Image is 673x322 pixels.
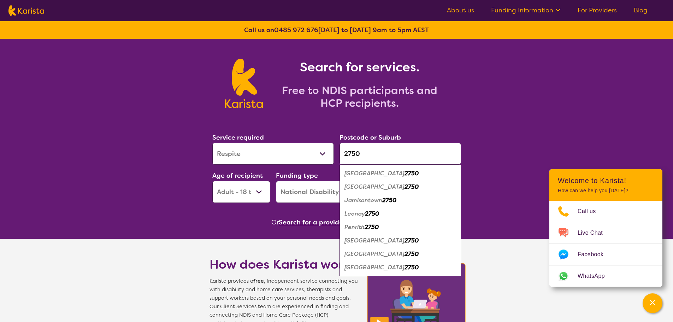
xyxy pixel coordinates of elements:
span: WhatsApp [578,271,613,281]
p: How can we help you [DATE]? [558,188,654,194]
em: 2750 [405,250,419,258]
img: Karista logo [8,5,44,16]
div: South Penrith 2750 [343,261,457,274]
em: [GEOGRAPHIC_DATA] [344,170,405,177]
button: Search for a provider to leave a review [279,217,402,228]
em: 2750 [382,197,396,204]
em: 2750 [405,183,419,191]
label: Postcode or Suburb [340,133,401,142]
em: 2750 [405,264,419,271]
a: Blog [634,6,648,14]
div: Penrith 2750 [343,221,457,234]
img: Karista logo [225,59,263,108]
em: 2750 [405,170,419,177]
button: Channel Menu [643,293,662,313]
span: Or [271,217,279,228]
b: Call us on [DATE] to [DATE] 9am to 5pm AEST [244,26,429,34]
em: [GEOGRAPHIC_DATA] [344,183,405,191]
b: free [253,278,264,285]
div: Penrith Plaza 2750 [343,234,457,247]
a: About us [447,6,474,14]
span: Call us [578,206,604,217]
em: Jamisontown [344,197,382,204]
em: [GEOGRAPHIC_DATA] [344,250,405,258]
em: Penrith [344,223,365,231]
input: Type [340,143,461,165]
em: [GEOGRAPHIC_DATA] [344,237,405,244]
a: For Providers [578,6,617,14]
div: Penrith South 2750 [343,247,457,261]
h1: Search for services. [271,59,448,76]
em: Leonay [344,210,365,217]
a: 0485 972 676 [274,26,318,34]
em: 2750 [365,223,379,231]
a: Funding Information [491,6,561,14]
label: Age of recipient [212,171,263,180]
h2: Welcome to Karista! [558,176,654,185]
h1: How does Karista work? [209,256,358,273]
div: Leonay 2750 [343,207,457,221]
label: Funding type [276,171,318,180]
label: Service required [212,133,264,142]
ul: Choose channel [549,201,662,287]
div: Emu Heights 2750 [343,167,457,180]
a: Web link opens in a new tab. [549,265,662,287]
div: Channel Menu [549,169,662,287]
h2: Free to NDIS participants and HCP recipients. [271,84,448,110]
div: Jamisontown 2750 [343,194,457,207]
em: 2750 [365,210,379,217]
em: 2750 [405,237,419,244]
span: Live Chat [578,228,611,238]
div: Emu Plains 2750 [343,180,457,194]
em: [GEOGRAPHIC_DATA] [344,264,405,271]
span: Facebook [578,249,612,260]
